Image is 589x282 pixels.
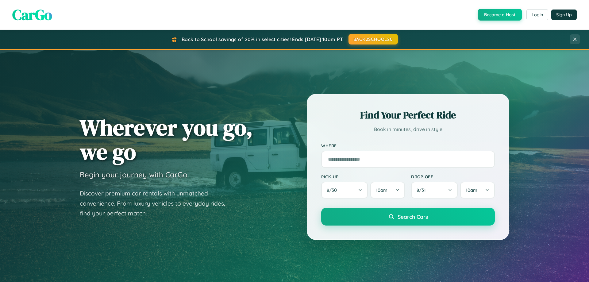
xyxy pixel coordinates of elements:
span: Back to School savings of 20% in select cities! Ends [DATE] 10am PT. [182,36,344,42]
h3: Begin your journey with CarGo [80,170,187,179]
p: Book in minutes, drive in style [321,125,495,134]
span: 8 / 31 [417,187,429,193]
button: Become a Host [478,9,522,21]
span: Search Cars [398,213,428,220]
span: CarGo [12,5,52,25]
label: Where [321,143,495,148]
h2: Find Your Perfect Ride [321,108,495,122]
button: Sign Up [551,10,577,20]
button: Login [526,9,548,20]
label: Drop-off [411,174,495,179]
span: 10am [466,187,477,193]
p: Discover premium car rentals with unmatched convenience. From luxury vehicles to everyday rides, ... [80,188,233,218]
button: 10am [460,182,495,199]
span: 10am [376,187,387,193]
button: Search Cars [321,208,495,226]
span: 8 / 30 [327,187,340,193]
button: BACK2SCHOOL20 [348,34,398,44]
button: 10am [370,182,405,199]
button: 8/31 [411,182,458,199]
h1: Wherever you go, we go [80,115,253,164]
button: 8/30 [321,182,368,199]
label: Pick-up [321,174,405,179]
